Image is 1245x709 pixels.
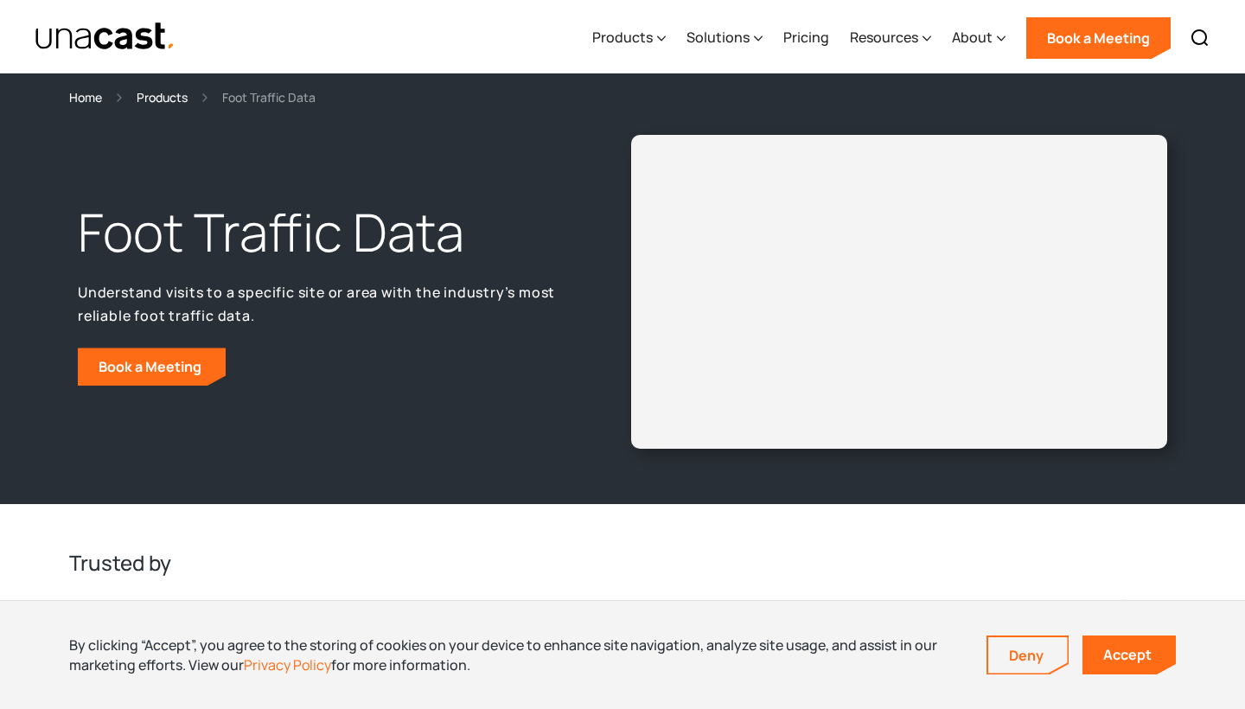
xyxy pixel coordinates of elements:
[645,149,1153,435] iframe: Unacast - European Vaccines v2
[1082,636,1176,674] a: Accept
[78,348,226,386] a: Book a Meeting
[850,3,931,73] div: Resources
[244,655,331,674] a: Privacy Policy
[592,3,666,73] div: Products
[78,281,567,327] p: Understand visits to a specific site or area with the industry’s most reliable foot traffic data.
[988,637,1068,674] a: Deny
[78,198,567,267] h1: Foot Traffic Data
[137,87,188,107] a: Products
[686,3,763,73] div: Solutions
[222,87,316,107] div: Foot Traffic Data
[592,27,653,48] div: Products
[1074,597,1176,669] img: southern crown logo
[35,22,176,52] img: Unacast text logo
[69,87,102,107] a: Home
[1190,28,1210,48] img: Search icon
[952,3,1006,73] div: About
[1026,17,1171,59] a: Book a Meeting
[35,22,176,52] a: home
[952,27,993,48] div: About
[686,27,750,48] div: Solutions
[783,3,829,73] a: Pricing
[69,636,961,674] div: By clicking “Accept”, you agree to the storing of cookies on your device to enhance site navigati...
[850,27,918,48] div: Resources
[69,549,1176,577] h2: Trusted by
